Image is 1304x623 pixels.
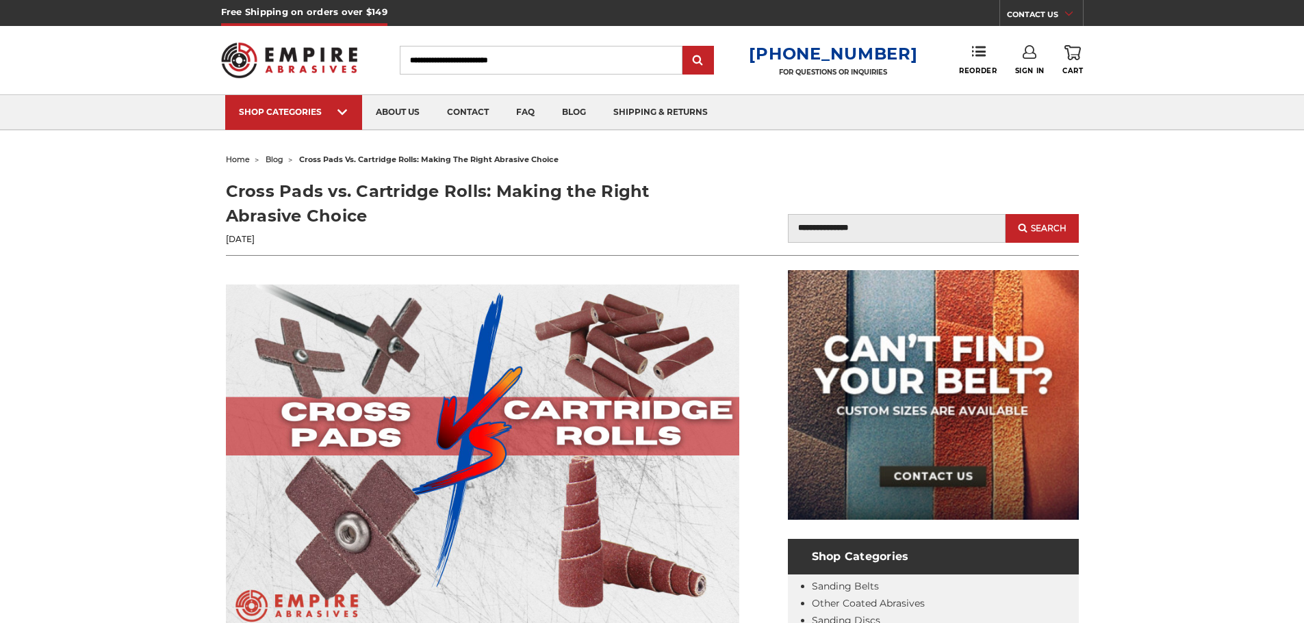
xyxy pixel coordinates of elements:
a: Other Coated Abrasives [812,597,925,609]
span: Sign In [1015,66,1045,75]
span: Cart [1062,66,1083,75]
p: [DATE] [226,233,652,246]
a: shipping & returns [600,95,721,130]
h4: Shop Categories [788,539,1079,574]
a: Reorder [959,45,997,75]
span: cross pads vs. cartridge rolls: making the right abrasive choice [299,155,559,164]
a: Cart [1062,45,1083,75]
span: Reorder [959,66,997,75]
a: about us [362,95,433,130]
a: faq [502,95,548,130]
p: FOR QUESTIONS OR INQUIRIES [749,68,917,77]
a: home [226,155,250,164]
span: Search [1031,224,1066,233]
a: contact [433,95,502,130]
a: [PHONE_NUMBER] [749,44,917,64]
a: blog [266,155,283,164]
a: CONTACT US [1007,7,1083,26]
a: blog [548,95,600,130]
img: Empire Abrasives [221,34,358,87]
button: Search [1006,214,1078,243]
img: promo banner for custom belts. [788,270,1079,520]
input: Submit [685,47,712,75]
a: Sanding Belts [812,580,879,592]
h1: Cross Pads vs. Cartridge Rolls: Making the Right Abrasive Choice [226,179,652,228]
div: SHOP CATEGORIES [239,107,348,117]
